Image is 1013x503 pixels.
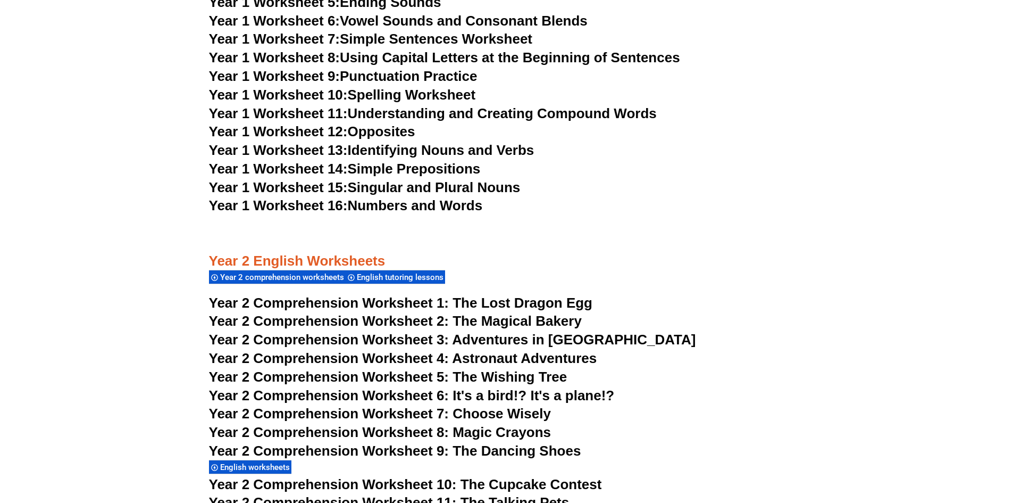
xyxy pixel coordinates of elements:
span: Year 1 Worksheet 14: [209,161,348,177]
span: Year 1 Worksheet 9: [209,68,340,84]
span: Year 1 Worksheet 15: [209,179,348,195]
a: Year 1 Worksheet 9:Punctuation Practice [209,68,478,84]
a: Year 2 Comprehension Worksheet 6: It's a bird!? It's a plane!? [209,387,615,403]
span: Astronaut Adventures [452,350,597,366]
a: Year 1 Worksheet 13:Identifying Nouns and Verbs [209,142,534,158]
span: Year 1 Worksheet 6: [209,13,340,29]
a: Year 2 Comprehension Worksheet 9: The Dancing Shoes [209,443,581,459]
span: Choose Wisely [453,406,551,422]
span: Year 2 Comprehension Worksheet 1: [209,295,449,311]
a: Year 1 Worksheet 12:Opposites [209,123,415,139]
span: Year 1 Worksheet 11: [209,105,348,121]
span: Year 1 Worksheet 16: [209,197,348,213]
span: English worksheets [220,463,293,472]
span: English tutoring lessons [357,273,447,282]
a: Year 1 Worksheet 7:Simple Sentences Worksheet [209,31,533,47]
a: Year 2 Comprehension Worksheet 1: The Lost Dragon Egg [209,295,592,311]
span: Year 2 Comprehension Worksheet 2: [209,313,449,329]
span: The Lost Dragon Egg [453,295,592,311]
a: Year 2 Comprehension Worksheet 2: The Magical Bakery [209,313,582,329]
h3: Year 2 English Worksheets [209,216,805,270]
div: English worksheets [209,460,291,474]
a: Year 1 Worksheet 14:Simple Prepositions [209,161,481,177]
span: The Magical Bakery [453,313,582,329]
span: Year 1 Worksheet 13: [209,142,348,158]
span: Adventures in [GEOGRAPHIC_DATA] [452,332,696,348]
span: Year 2 Comprehension Worksheet 7: [209,406,449,422]
span: Year 1 Worksheet 10: [209,87,348,103]
a: Year 2 Comprehension Worksheet 3: Adventures in [GEOGRAPHIC_DATA] [209,332,696,348]
a: Year 2 Comprehension Worksheet 10: The Cupcake Contest [209,476,602,492]
a: Year 2 Comprehension Worksheet 5: The Wishing Tree [209,369,567,385]
span: Year 1 Worksheet 8: [209,50,340,65]
span: Year 2 Comprehension Worksheet 5: [209,369,449,385]
span: Year 1 Worksheet 7: [209,31,340,47]
a: Year 1 Worksheet 10:Spelling Worksheet [209,87,476,103]
div: English tutoring lessons [346,270,445,284]
span: Year 2 Comprehension Worksheet 4: [209,350,449,366]
a: Year 1 Worksheet 11:Understanding and Creating Compound Words [209,105,657,121]
span: Year 2 comprehension worksheets [220,273,347,282]
a: Year 2 Comprehension Worksheet 7: Choose Wisely [209,406,551,422]
span: The Wishing Tree [453,369,567,385]
div: Year 2 comprehension worksheets [209,270,346,284]
a: Year 2 Comprehension Worksheet 4: Astronaut Adventures [209,350,597,366]
span: Year 1 Worksheet 12: [209,123,348,139]
span: Year 2 Comprehension Worksheet 3: [209,332,449,348]
a: Year 1 Worksheet 6:Vowel Sounds and Consonant Blends [209,13,588,29]
iframe: Chat Widget [836,383,1013,503]
a: Year 1 Worksheet 16:Numbers and Words [209,197,483,213]
a: Year 1 Worksheet 8:Using Capital Letters at the Beginning of Sentences [209,50,680,65]
a: Year 1 Worksheet 15:Singular and Plural Nouns [209,179,521,195]
a: Year 2 Comprehension Worksheet 8: Magic Crayons [209,424,551,440]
